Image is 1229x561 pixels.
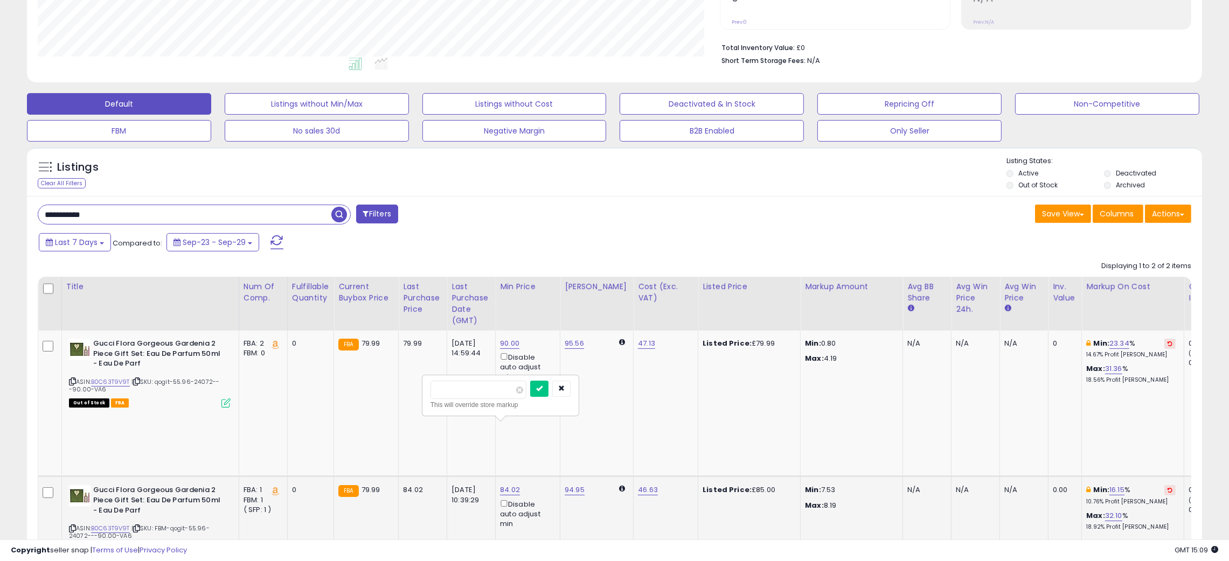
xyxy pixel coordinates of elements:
img: 41OAVXgxWcL._SL40_.jpg [69,485,91,507]
div: Title [66,281,234,292]
div: % [1086,364,1176,384]
button: Default [27,93,211,115]
div: 0.00 [1053,485,1073,495]
i: Revert to store-level Min Markup [1168,487,1172,493]
div: Cost (Exc. VAT) [638,281,693,304]
a: 46.63 [638,485,658,495]
div: Fulfillable Quantity [292,281,329,304]
a: 31.36 [1105,363,1122,374]
div: Num of Comp. [244,281,283,304]
p: 10.76% Profit [PERSON_NAME] [1086,498,1176,506]
span: | SKU: FBM-qogit-55.96-24072---90.00-VA6 [69,524,210,540]
div: Clear All Filters [38,178,86,188]
div: % [1086,339,1176,359]
small: FBA [338,339,358,350]
div: N/A [1004,339,1040,348]
span: FBA [111,398,129,408]
button: Non-Competitive [1015,93,1199,115]
button: Only Seller [817,120,1002,142]
a: B0C63T9V9T [91,377,130,387]
div: % [1086,511,1176,531]
p: 7.53 [805,485,894,495]
span: Compared to: [113,238,162,248]
div: N/A [907,339,943,348]
div: Disable auto adjust min [500,498,552,529]
label: Deactivated [1116,169,1156,178]
div: Avg Win Price 24h. [956,281,995,315]
h5: Listings [57,160,99,175]
div: This will override store markup [431,399,571,410]
a: 84.02 [500,485,520,495]
div: N/A [907,485,943,495]
div: N/A [956,339,991,348]
div: 0 [292,485,325,495]
div: Markup Amount [805,281,898,292]
small: (0%) [1189,349,1204,357]
div: ( SFP: 1 ) [244,505,279,515]
div: Current Buybox Price [338,281,394,304]
b: Gucci Flora Gorgeous Gardenia 2 Piece Gift Set: Eau De Parfum 50ml - Eau De Parf [93,485,224,518]
span: All listings that are currently out of stock and unavailable for purchase on Amazon [69,398,109,408]
button: Last 7 Days [39,233,111,251]
a: 32.10 [1105,510,1122,521]
div: Last Purchase Price [403,281,442,315]
i: This overrides the store level min markup for this listing [1086,486,1091,493]
b: Total Inventory Value: [721,43,795,52]
div: N/A [956,485,991,495]
button: Save View [1035,205,1091,223]
b: Listed Price: [703,338,752,348]
strong: Copyright [11,545,50,555]
span: Columns [1100,208,1134,219]
div: Markup on Cost [1086,281,1179,292]
strong: Min: [805,338,821,348]
a: Privacy Policy [140,545,187,555]
span: Sep-23 - Sep-29 [183,237,246,248]
p: 8.19 [805,501,894,510]
p: 4.19 [805,354,894,363]
div: FBA: 2 [244,339,279,348]
button: Listings without Min/Max [225,93,409,115]
div: seller snap | | [11,545,187,556]
div: FBM: 0 [244,348,279,358]
b: Gucci Flora Gorgeous Gardenia 2 Piece Gift Set: Eau De Parfum 50ml - Eau De Parf [93,339,224,371]
button: Listings without Cost [422,93,607,115]
p: 18.92% Profit [PERSON_NAME] [1086,523,1176,531]
small: (0%) [1189,496,1204,504]
div: 84.02 [403,485,439,495]
i: This overrides the store level min markup for this listing [1086,340,1091,347]
span: | SKU: qogit-55.96-24072---90.00-VA6 [69,377,219,394]
i: Calculated using Dynamic Max Price. [619,339,625,346]
button: Actions [1145,205,1191,223]
div: £79.99 [703,339,792,348]
small: Prev: N/A [973,19,994,25]
a: Terms of Use [92,545,138,555]
div: FBA: 1 [244,485,279,495]
b: Short Term Storage Fees: [721,56,806,65]
button: Filters [356,205,398,223]
button: Negative Margin [422,120,607,142]
button: Columns [1093,205,1143,223]
a: 23.34 [1109,338,1129,349]
label: Archived [1116,180,1145,190]
button: Sep-23 - Sep-29 [166,233,259,251]
button: B2B Enabled [620,120,804,142]
div: 0 [1053,339,1073,348]
button: Deactivated & In Stock [620,93,804,115]
div: FBM: 1 [244,495,279,505]
div: Disable auto adjust min [500,351,552,382]
strong: Max: [805,500,824,510]
a: B0C63T9V9T [91,524,130,533]
span: 2025-10-7 15:09 GMT [1175,545,1218,555]
p: 0.80 [805,339,894,348]
div: ASIN: [69,485,231,553]
div: % [1086,485,1176,505]
label: Active [1018,169,1038,178]
button: Repricing Off [817,93,1002,115]
span: 79.99 [362,485,380,495]
img: 41OAVXgxWcL._SL40_.jpg [69,339,91,360]
th: The percentage added to the cost of goods (COGS) that forms the calculator for Min & Max prices. [1082,277,1184,331]
i: Calculated using Dynamic Max Price. [619,485,625,492]
li: £0 [721,40,1183,53]
div: Avg Win Price [1004,281,1044,304]
a: 95.56 [565,338,584,349]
